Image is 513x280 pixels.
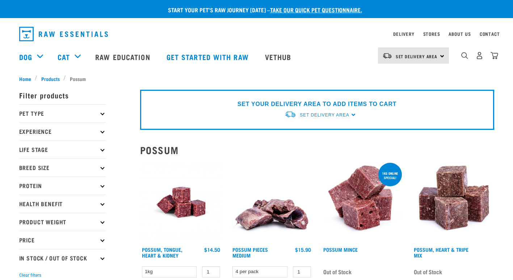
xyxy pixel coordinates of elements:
a: Possum Mince [323,248,358,251]
a: Delivery [393,33,414,35]
img: home-icon-1@2x.png [461,52,468,59]
a: Possum Pieces Medium [232,248,268,256]
img: van-moving.png [382,52,392,59]
div: $15.90 [295,247,311,253]
span: Out of Stock [323,266,352,277]
div: 1kg online special! [378,168,402,183]
a: Get started with Raw [159,42,258,71]
nav: dropdown navigation [13,24,500,44]
p: In Stock / Out Of Stock [19,249,106,267]
p: Product Weight [19,213,106,231]
a: Products [37,75,63,82]
p: Health Benefit [19,195,106,213]
a: Home [19,75,35,82]
input: 1 [202,266,220,277]
button: Clear filters [19,272,41,279]
a: Raw Education [88,42,159,71]
a: About Us [449,33,471,35]
img: home-icon@2x.png [491,52,498,59]
img: 1067 Possum Heart Tripe Mix 01 [412,161,494,243]
p: Protein [19,177,106,195]
a: Possum, Tongue, Heart & Kidney [142,248,182,256]
h2: Possum [140,144,494,156]
a: Cat [58,51,70,62]
a: Possum, Heart & Tripe Mix [414,248,468,256]
nav: breadcrumbs [19,75,494,82]
img: 1102 Possum Mince 01 [321,161,404,243]
input: 1 [293,266,311,277]
span: Home [19,75,31,82]
img: user.png [476,52,483,59]
img: Raw Essentials Logo [19,27,108,41]
a: Contact [480,33,500,35]
a: take our quick pet questionnaire. [270,8,362,11]
a: Vethub [258,42,300,71]
p: Breed Size [19,158,106,177]
p: Experience [19,122,106,140]
p: Pet Type [19,104,106,122]
img: 1203 Possum Pieces Medium 01 [231,161,313,243]
span: Products [41,75,60,82]
p: Filter products [19,86,106,104]
p: Life Stage [19,140,106,158]
img: van-moving.png [285,111,296,118]
span: Set Delivery Area [300,113,349,118]
div: $14.50 [204,247,220,253]
p: SET YOUR DELIVERY AREA TO ADD ITEMS TO CART [237,100,396,109]
span: Set Delivery Area [396,55,438,58]
a: Dog [19,51,32,62]
p: Price [19,231,106,249]
img: Possum Tongue Heart Kidney 1682 [140,161,222,243]
a: Stores [423,33,440,35]
span: Out of Stock [414,266,442,277]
